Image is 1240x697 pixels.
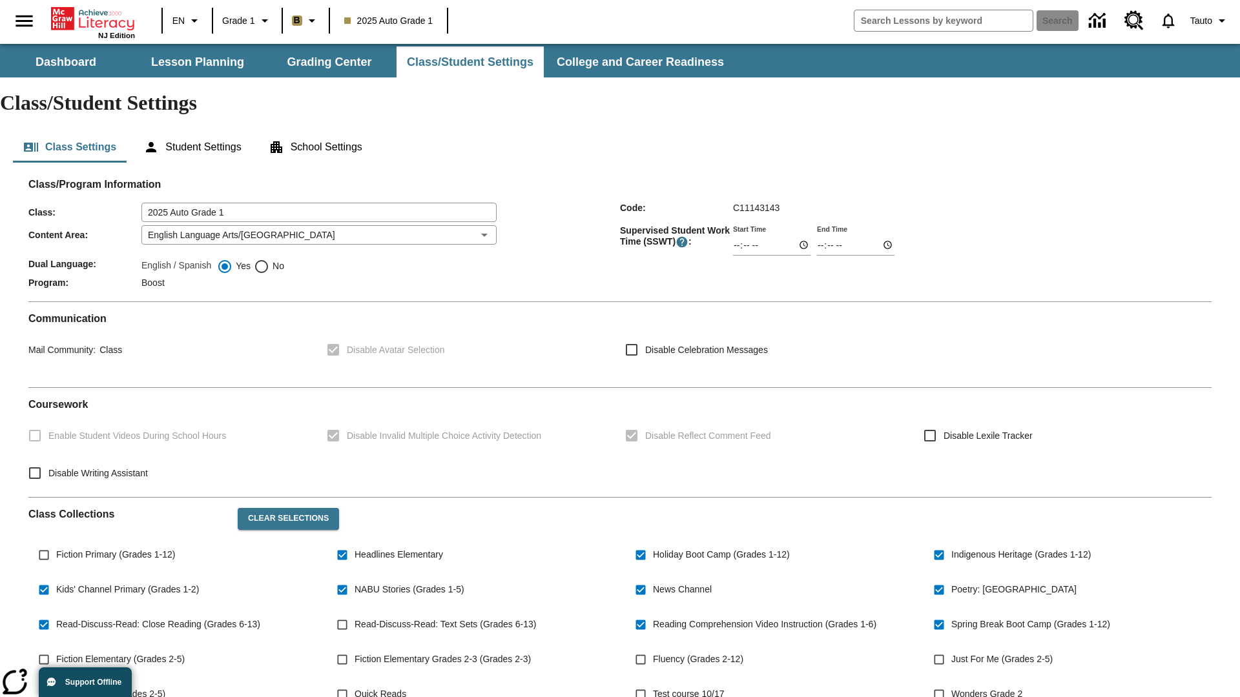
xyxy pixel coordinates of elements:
[28,398,1212,410] h2: Course work
[13,132,1227,163] div: Class/Student Settings
[39,667,132,697] button: Support Offline
[28,312,1212,377] div: Communication
[347,429,541,443] span: Disable Invalid Multiple Choice Activity Detection
[653,548,790,561] span: Holiday Boot Camp (Grades 1-12)
[56,618,260,631] span: Read-Discuss-Read: Close Reading (Grades 6-13)
[653,583,712,596] span: News Channel
[167,9,208,32] button: Language: EN, Select a language
[653,618,876,631] span: Reading Comprehension Video Instruction (Grades 1-6)
[733,224,766,234] label: Start Time
[28,398,1212,487] div: Coursework
[28,345,96,355] span: Mail Community :
[676,236,688,248] button: Supervised Student Work Time is the timeframe when students can take LevelSet and when lessons ar...
[141,225,497,245] div: English Language Arts/[GEOGRAPHIC_DATA]
[620,225,733,248] span: Supervised Student Work Time (SSWT) :
[98,32,135,39] span: NJ Edition
[397,46,544,77] button: Class/Student Settings
[347,343,445,357] span: Disable Avatar Selection
[1190,14,1212,28] span: Tauto
[1,46,130,77] button: Dashboard
[817,224,847,234] label: End Time
[951,618,1110,631] span: Spring Break Boot Camp (Grades 1-12)
[5,2,43,40] button: Open side menu
[1185,9,1235,32] button: Profile/Settings
[653,652,743,666] span: Fluency (Grades 2-12)
[28,230,141,240] span: Content Area :
[217,9,278,32] button: Grade: Grade 1, Select a grade
[133,132,251,163] button: Student Settings
[645,343,768,357] span: Disable Celebration Messages
[258,132,373,163] button: School Settings
[944,429,1033,443] span: Disable Lexile Tracker
[51,5,135,39] div: Home
[1117,3,1152,38] a: Resource Center, Will open in new tab
[28,278,141,288] span: Program :
[56,652,185,666] span: Fiction Elementary (Grades 2-5)
[344,14,433,28] span: 2025 Auto Grade 1
[222,14,255,28] span: Grade 1
[265,46,394,77] button: Grading Center
[141,278,165,288] span: Boost
[56,548,175,561] span: Fiction Primary (Grades 1-12)
[355,583,464,596] span: NABU Stories (Grades 1-5)
[48,467,148,480] span: Disable Writing Assistant
[1152,4,1185,37] a: Notifications
[733,203,780,213] span: C11143143
[645,429,771,443] span: Disable Reflect Comment Feed
[51,6,135,32] a: Home
[355,652,531,666] span: Fiction Elementary Grades 2-3 (Grades 2-3)
[28,508,227,520] h2: Class Collections
[172,14,185,28] span: EN
[951,583,1077,596] span: Poetry: [GEOGRAPHIC_DATA]
[546,46,734,77] button: College and Career Readiness
[232,259,251,273] span: Yes
[951,652,1053,666] span: Just For Me (Grades 2-5)
[1081,3,1117,39] a: Data Center
[620,203,733,213] span: Code :
[854,10,1033,31] input: search field
[294,12,300,28] span: B
[141,259,211,274] label: English / Spanish
[28,178,1212,190] h2: Class/Program Information
[133,46,262,77] button: Lesson Planning
[951,548,1091,561] span: Indigenous Heritage (Grades 1-12)
[56,583,199,596] span: Kids' Channel Primary (Grades 1-2)
[13,132,127,163] button: Class Settings
[48,429,226,443] span: Enable Student Videos During School Hours
[355,548,443,561] span: Headlines Elementary
[141,203,497,222] input: Class
[28,259,141,269] span: Dual Language :
[28,191,1212,291] div: Class/Program Information
[28,312,1212,325] h2: Communication
[238,508,339,530] button: Clear Selections
[287,9,325,32] button: Boost Class color is light brown. Change class color
[65,678,121,687] span: Support Offline
[28,207,141,217] span: Class :
[355,618,536,631] span: Read-Discuss-Read: Text Sets (Grades 6-13)
[96,345,122,355] span: Class
[269,259,284,273] span: No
